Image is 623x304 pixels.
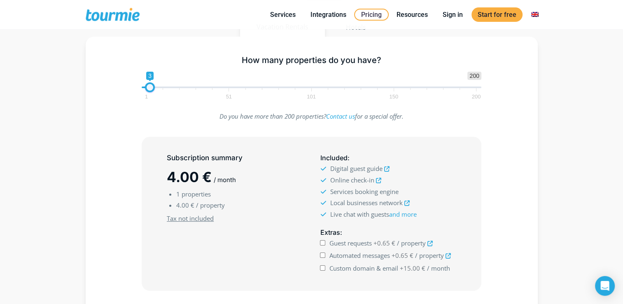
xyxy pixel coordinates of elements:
[320,227,456,238] h5: :
[471,95,482,98] span: 200
[392,251,413,260] span: +0.65 €
[389,210,416,218] a: and more
[388,95,399,98] span: 150
[329,239,372,247] span: Guest requests
[167,153,303,163] h5: Subscription summary
[326,112,355,120] a: Contact us
[320,153,456,163] h5: :
[330,187,398,196] span: Services booking engine
[225,95,233,98] span: 51
[330,210,416,218] span: Live chat with guests
[176,201,194,209] span: 4.00 €
[354,9,389,21] a: Pricing
[330,176,374,184] span: Online check-in
[436,9,469,20] a: Sign in
[196,201,225,209] span: / property
[329,251,390,260] span: Automated messages
[142,111,481,122] p: Do you have more than 200 properties? for a special offer.
[304,9,352,20] a: Integrations
[167,168,212,185] span: 4.00 €
[415,251,444,260] span: / property
[182,190,211,198] span: properties
[390,9,434,20] a: Resources
[264,9,302,20] a: Services
[373,239,395,247] span: +0.65 €
[306,95,317,98] span: 101
[329,264,398,272] span: Custom domain & email
[330,199,402,207] span: Local businesses network
[320,154,347,162] span: Included
[214,176,236,184] span: / month
[467,72,481,80] span: 200
[471,7,523,22] a: Start for free
[595,276,615,296] div: Open Intercom Messenger
[400,264,425,272] span: +15.00 €
[397,239,426,247] span: / property
[330,164,382,173] span: Digital guest guide
[427,264,450,272] span: / month
[320,228,340,236] span: Extras
[167,214,214,222] u: Tax not included
[144,95,149,98] span: 1
[176,190,180,198] span: 1
[142,55,481,65] h5: How many properties do you have?
[146,72,154,80] span: 3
